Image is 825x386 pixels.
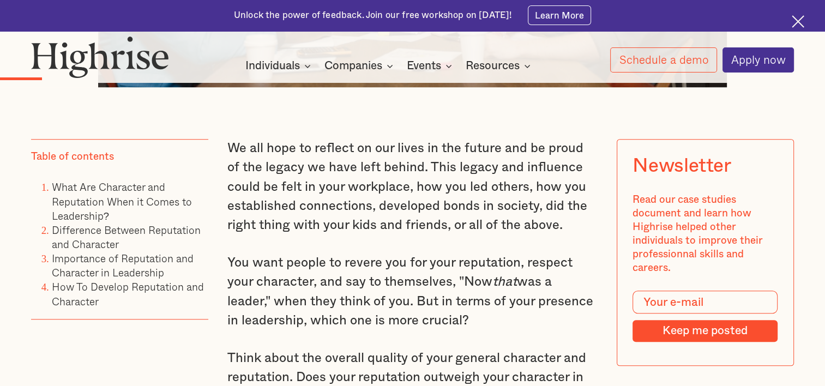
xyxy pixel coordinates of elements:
[633,291,778,314] input: Your e-mail
[245,59,314,73] div: Individuals
[466,59,520,73] div: Resources
[227,254,598,331] p: You want people to revere you for your reputation, respect your character, and say to themselves,...
[528,5,592,25] a: Learn More
[324,59,382,73] div: Companies
[610,47,717,73] a: Schedule a demo
[52,222,201,252] a: Difference Between Reputation and Character
[234,9,512,22] div: Unlock the power of feedback. Join our free workshop on [DATE]!
[52,279,204,309] a: How To Develop Reputation and Character
[245,59,300,73] div: Individuals
[324,59,396,73] div: Companies
[52,179,192,223] a: What Are Character and Reputation When it Comes to Leadership?
[466,59,534,73] div: Resources
[31,150,114,164] div: Table of contents
[407,59,455,73] div: Events
[792,15,804,28] img: Cross icon
[52,250,194,280] a: Importance of Reputation and Character in Leadership
[492,275,517,288] em: that
[722,47,794,73] a: Apply now
[633,320,778,342] input: Keep me posted
[407,59,441,73] div: Events
[633,291,778,342] form: Modal Form
[31,36,169,77] img: Highrise logo
[633,155,731,177] div: Newsletter
[227,139,598,236] p: We all hope to reflect on our lives in the future and be proud of the legacy we have left behind....
[633,193,778,275] div: Read our case studies document and learn how Highrise helped other individuals to improve their p...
